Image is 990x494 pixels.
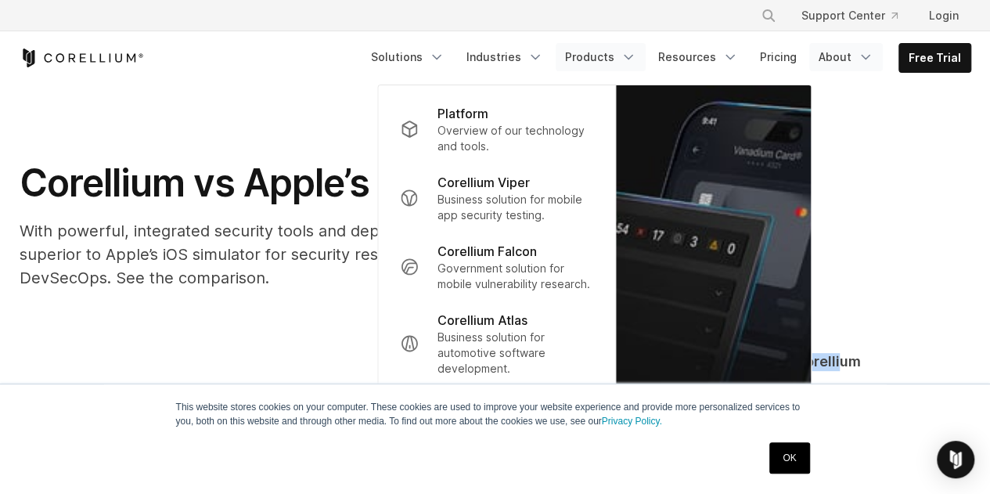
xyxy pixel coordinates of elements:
[937,441,974,478] div: Open Intercom Messenger
[387,95,606,164] a: Platform Overview of our technology and tools.
[649,43,747,71] a: Resources
[362,43,971,73] div: Navigation Menu
[20,49,144,67] a: Corellium Home
[742,2,971,30] div: Navigation Menu
[899,44,970,72] a: Free Trial
[457,43,553,71] a: Industries
[916,2,971,30] a: Login
[20,160,646,207] h1: Corellium vs Apple’s iOS Simulator
[754,2,783,30] button: Search
[176,400,815,428] p: This website stores cookies on your computer. These cookies are used to improve your website expe...
[616,85,812,464] a: MATRIX Technology Mobile app testing and reporting automation.
[795,353,861,371] span: Corellium
[769,442,809,474] a: OK
[387,164,606,233] a: Corellium Viper Business solution for mobile app security testing.
[387,301,606,386] a: Corellium Atlas Business solution for automotive software development.
[387,233,606,301] a: Corellium Falcon Government solution for mobile vulnerability research.
[437,192,593,223] p: Business solution for mobile app security testing.
[602,416,662,427] a: Privacy Policy.
[437,104,488,123] p: Platform
[751,43,806,71] a: Pricing
[616,85,812,464] img: Matrix_WebNav_1x
[437,261,593,292] p: Government solution for mobile vulnerability research.
[437,330,593,377] p: Business solution for automotive software development.
[809,43,883,71] a: About
[556,43,646,71] a: Products
[789,2,910,30] a: Support Center
[20,219,646,290] p: With powerful, integrated security tools and deployment flexibility, Corellium is superior to App...
[437,311,527,330] p: Corellium Atlas
[437,242,537,261] p: Corellium Falcon
[437,173,530,192] p: Corellium Viper
[362,43,454,71] a: Solutions
[437,123,593,154] p: Overview of our technology and tools.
